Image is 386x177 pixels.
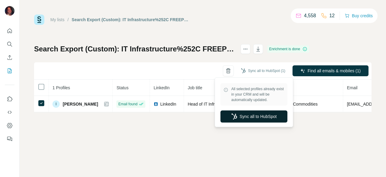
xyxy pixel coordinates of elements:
img: Surfe Logo [34,15,44,25]
button: Feedback [5,133,14,144]
span: Job title [188,85,202,90]
button: Use Surfe API [5,107,14,118]
button: Quick start [5,25,14,36]
img: Avatar [5,6,14,16]
span: Freepoint Commodities [274,101,318,107]
button: actions [241,44,250,54]
a: My lists [50,17,65,22]
button: Use Surfe on LinkedIn [5,93,14,104]
div: Enrichment is done [267,45,309,53]
div: Search Export (Custom): IT Infrastructure%252C FREEPOINT COMMODITIES - [DATE] 08:29 [72,17,191,23]
p: 12 [329,12,335,19]
span: All selected profiles already exist in your CRM and will be automatically updated. [231,86,284,103]
img: LinkedIn logo [153,102,158,107]
span: Email found [118,101,137,107]
button: My lists [5,65,14,76]
li: / [68,17,69,23]
button: Enrich CSV [5,52,14,63]
span: 1 Profiles [52,85,70,90]
span: Email [347,85,357,90]
span: LinkedIn [153,85,169,90]
button: Search [5,39,14,50]
h1: Search Export (Custom): IT Infrastructure%252C FREEPOINT COMMODITIES - [DATE] 08:29 [34,44,235,54]
button: Find all emails & mobiles (1) [293,65,369,76]
button: Sync all to HubSpot [220,110,287,123]
span: Status [116,85,128,90]
span: Head of IT Infrastructure [GEOGRAPHIC_DATA] [188,102,278,107]
button: Dashboard [5,120,14,131]
button: Sync all to HubSpot (1) [237,66,289,75]
p: 4,558 [304,12,316,19]
span: Find all emails & mobiles (1) [308,68,361,74]
span: LinkedIn [160,101,176,107]
button: Buy credits [345,11,373,20]
div: I [52,100,60,108]
span: [PERSON_NAME] [63,101,98,107]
